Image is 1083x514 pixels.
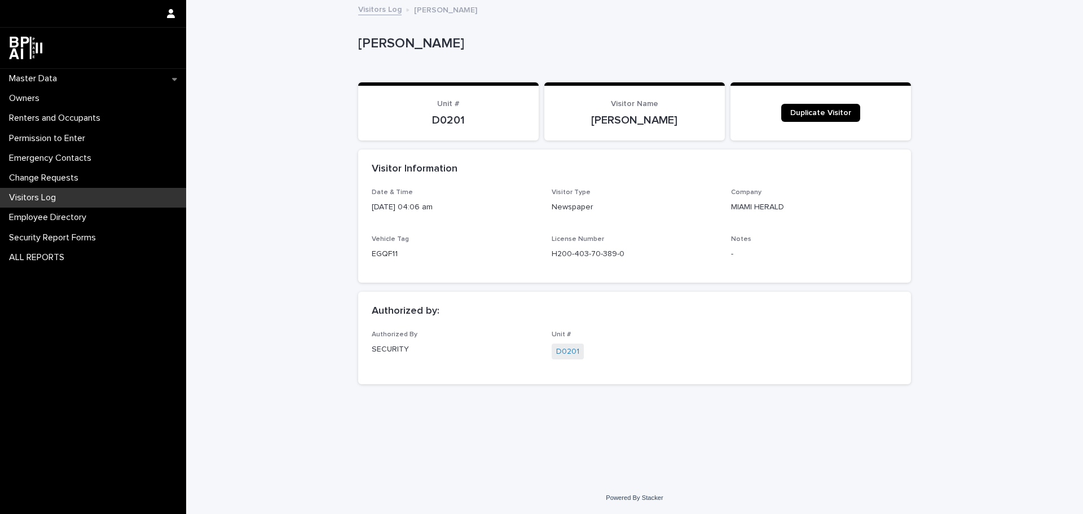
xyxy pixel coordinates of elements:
[372,189,413,196] span: Date & Time
[781,104,860,122] a: Duplicate Visitor
[5,173,87,183] p: Change Requests
[606,494,663,501] a: Powered By Stacker
[5,192,65,203] p: Visitors Log
[372,163,457,175] h2: Visitor Information
[5,133,94,144] p: Permission to Enter
[731,201,897,213] p: MIAMI HERALD
[372,113,525,127] p: D0201
[372,305,439,318] h2: Authorized by:
[9,37,42,59] img: dwgmcNfxSF6WIOOXiGgu
[552,331,571,338] span: Unit #
[5,153,100,164] p: Emergency Contacts
[5,93,49,104] p: Owners
[552,189,591,196] span: Visitor Type
[5,73,66,84] p: Master Data
[5,212,95,223] p: Employee Directory
[611,100,658,108] span: Visitor Name
[372,344,538,355] p: SECURITY
[5,113,109,124] p: Renters and Occupants
[372,236,409,243] span: Vehicle Tag
[437,100,460,108] span: Unit #
[552,248,718,260] p: H200-403-70-389-0
[414,3,477,15] p: [PERSON_NAME]
[372,201,538,213] p: [DATE] 04:06 am
[731,236,751,243] span: Notes
[358,2,402,15] a: Visitors Log
[5,232,105,243] p: Security Report Forms
[372,248,538,260] p: EGQF11
[731,189,761,196] span: Company
[556,346,579,358] a: D0201
[731,248,897,260] p: -
[372,331,417,338] span: Authorized By
[552,201,718,213] p: Newspaper
[558,113,711,127] p: [PERSON_NAME]
[552,236,604,243] span: License Number
[5,252,73,263] p: ALL REPORTS
[790,109,851,117] span: Duplicate Visitor
[358,36,906,52] p: [PERSON_NAME]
